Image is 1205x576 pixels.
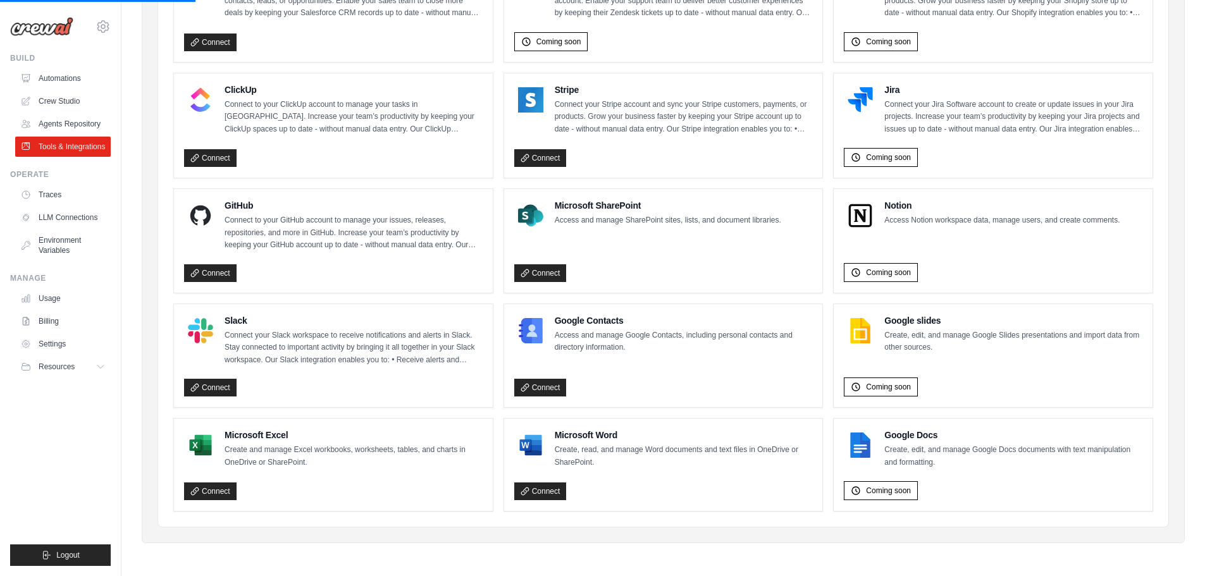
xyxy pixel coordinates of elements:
img: Microsoft Word Logo [518,432,543,458]
a: Settings [15,334,111,354]
p: Create, read, and manage Word documents and text files in OneDrive or SharePoint. [555,444,813,469]
a: Connect [514,379,567,396]
h4: GitHub [225,199,483,212]
h4: Microsoft SharePoint [555,199,781,212]
img: Stripe Logo [518,87,543,113]
span: Resources [39,362,75,372]
img: Logo [10,17,73,36]
span: Coming soon [866,37,911,47]
img: Google Contacts Logo [518,318,543,343]
a: Environment Variables [15,230,111,260]
p: Create, edit, and manage Google Docs documents with text manipulation and formatting. [884,444,1142,469]
a: Connect [514,482,567,500]
a: Connect [184,149,237,167]
span: Coming soon [866,267,911,278]
img: ClickUp Logo [188,87,213,113]
h4: Google slides [884,314,1142,327]
span: Logout [56,550,80,560]
h4: Stripe [555,83,813,96]
a: Agents Repository [15,114,111,134]
a: Connect [514,149,567,167]
span: Coming soon [866,486,911,496]
a: Crew Studio [15,91,111,111]
span: Coming soon [536,37,581,47]
a: Connect [184,482,237,500]
p: Connect to your ClickUp account to manage your tasks in [GEOGRAPHIC_DATA]. Increase your team’s p... [225,99,483,136]
a: Connect [184,34,237,51]
h4: Notion [884,199,1120,212]
img: Microsoft Excel Logo [188,432,213,458]
button: Resources [15,357,111,377]
img: Google slides Logo [848,318,873,343]
img: Slack Logo [188,318,213,343]
iframe: Chat Widget [1142,515,1205,576]
h4: Jira [884,83,1142,96]
span: Coming soon [866,152,911,162]
p: Connect your Slack workspace to receive notifications and alerts in Slack. Stay connected to impo... [225,329,483,367]
div: Build [10,53,111,63]
a: Connect [514,264,567,282]
a: Automations [15,68,111,89]
p: Access and manage Google Contacts, including personal contacts and directory information. [555,329,813,354]
h4: Slack [225,314,483,327]
a: LLM Connections [15,207,111,228]
p: Connect to your GitHub account to manage your issues, releases, repositories, and more in GitHub.... [225,214,483,252]
img: Microsoft SharePoint Logo [518,203,543,228]
img: Google Docs Logo [848,432,873,458]
h4: Google Contacts [555,314,813,327]
button: Logout [10,544,111,566]
span: Coming soon [866,382,911,392]
a: Usage [15,288,111,309]
p: Access and manage SharePoint sites, lists, and document libraries. [555,214,781,227]
p: Create and manage Excel workbooks, worksheets, tables, and charts in OneDrive or SharePoint. [225,444,483,469]
h4: Microsoft Excel [225,429,483,441]
img: Notion Logo [848,203,873,228]
img: GitHub Logo [188,203,213,228]
p: Access Notion workspace data, manage users, and create comments. [884,214,1120,227]
div: Operate [10,169,111,180]
div: Manage [10,273,111,283]
h4: Microsoft Word [555,429,813,441]
p: Connect your Stripe account and sync your Stripe customers, payments, or products. Grow your busi... [555,99,813,136]
a: Connect [184,379,237,396]
p: Create, edit, and manage Google Slides presentations and import data from other sources. [884,329,1142,354]
a: Connect [184,264,237,282]
a: Traces [15,185,111,205]
a: Billing [15,311,111,331]
p: Connect your Jira Software account to create or update issues in your Jira projects. Increase you... [884,99,1142,136]
h4: Google Docs [884,429,1142,441]
img: Jira Logo [848,87,873,113]
a: Tools & Integrations [15,137,111,157]
h4: ClickUp [225,83,483,96]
